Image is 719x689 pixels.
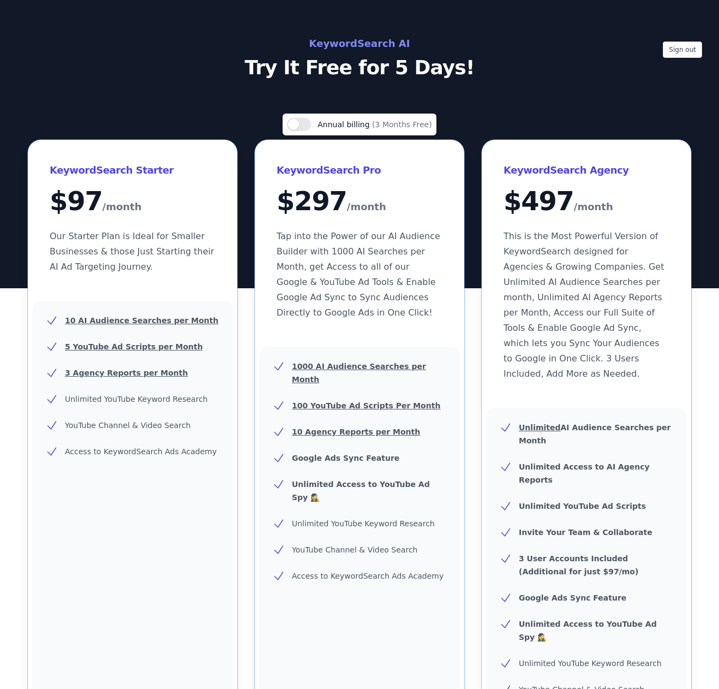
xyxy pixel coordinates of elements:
[65,369,188,377] u: 3 Agency Reports per Month
[519,502,646,510] b: Unlimited YouTube Ad Scripts
[519,593,626,602] b: Google Ads Sync Feature
[65,342,203,351] u: 5 YouTube Ad Scripts per Month
[292,572,444,580] span: Access to KeywordSearch Ads Academy
[504,188,669,216] div: $ 497
[65,421,190,430] span: YouTube Channel & Video Search
[292,401,440,410] u: 100 YouTube Ad Scripts Per Month
[50,162,215,179] h3: KeywordSearch Starter
[504,162,669,179] h3: KeywordSearch Agency
[519,659,662,668] span: Unlimited YouTube Keyword Research
[50,231,214,272] span: Our Starter Plan is Ideal for Smaller Businesses & those Just Starting their AI Ad Targeting Jour...
[65,395,208,403] span: Unlimited YouTube Keyword Research
[519,423,561,432] u: Unlimited
[372,120,432,129] span: (3 Months Free)
[317,120,372,129] span: Annual billing
[103,198,142,216] span: /month
[292,480,430,502] b: Unlimited Access to YouTube Ad Spy 🕵️‍♀️
[292,519,435,528] span: Unlimited YouTube Keyword Research
[277,231,440,318] span: Tap into the Power of our AI Audience Builder with 1000 AI Searches per Month, get Access to all ...
[504,231,664,379] span: This is the Most Powerful Version of KeywordSearch designed for Agencies & Growing Companies. Get...
[65,447,217,456] span: Access to KeywordSearch Ads Academy
[115,35,604,52] h2: KeywordSearch AI
[292,545,417,554] span: YouTube Channel & Video Search
[50,188,215,216] div: $ 97
[519,462,650,484] b: Unlimited Access to AI Agency Reports
[277,188,442,216] div: $ 297
[574,198,613,216] span: /month
[292,362,426,384] u: 1000 AI Audience Searches per Month
[292,427,420,436] u: 10 Agency Reports per Month
[277,162,442,179] h3: KeywordSearch Pro
[347,198,386,216] span: /month
[519,423,671,445] b: AI Audience Searches per Month
[292,454,399,462] b: Google Ads Sync Feature
[115,57,604,79] p: Try It Free for 5 Days!
[65,316,218,325] u: 10 AI Audience Searches per Month
[663,41,702,58] button: Sign out
[519,528,652,537] b: Invite Your Team & Collaborate
[519,620,657,642] b: Unlimited Access to YouTube Ad Spy 🕵️‍♀️
[519,554,638,576] b: 3 User Accounts Included (Additional for just $97/mo)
